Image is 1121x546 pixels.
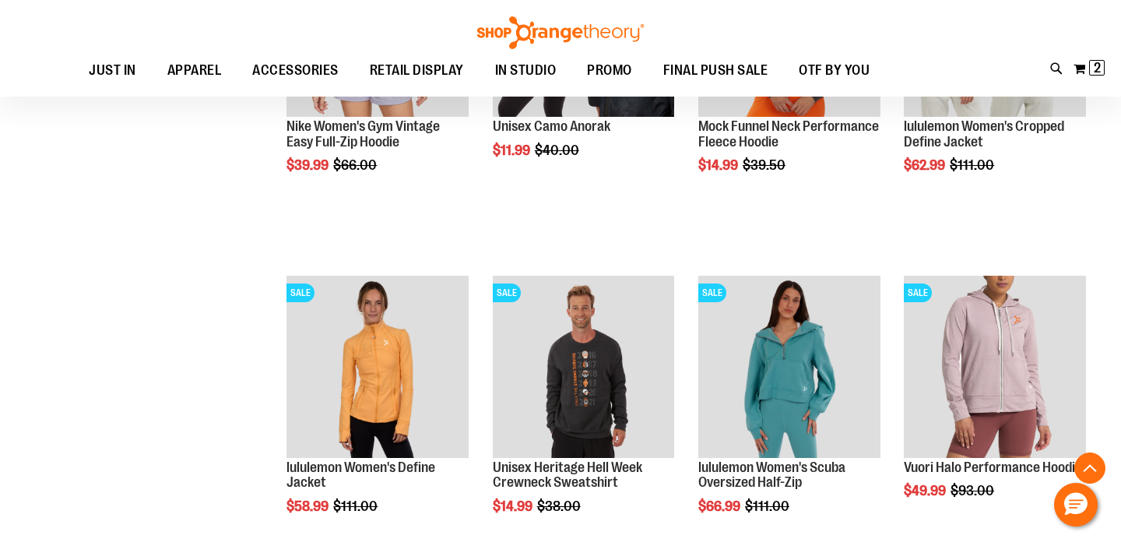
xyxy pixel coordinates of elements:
span: $49.99 [904,483,948,498]
a: Vuori Halo Performance Hoodie [904,460,1082,475]
span: $66.00 [333,157,379,173]
a: lululemon Women's Scuba Oversized Half-Zip [698,460,845,491]
span: $58.99 [286,498,331,514]
a: Product image for Unisex Heritage Hell Week Crewneck SweatshirtSALE [493,276,675,460]
span: SALE [698,284,726,302]
span: ACCESSORIES [252,53,339,88]
span: $38.00 [537,498,583,514]
a: lululemon Women's Define Jacket [286,460,435,491]
img: Product image for lululemon Womens Scuba Oversized Half Zip [698,276,880,458]
a: lululemon Women's Cropped Define Jacket [904,118,1064,150]
a: Product image for lululemon Define JacketSALE [286,276,469,460]
span: $111.00 [745,498,792,514]
button: Hello, have a question? Let’s chat. [1054,483,1098,527]
img: Product image for Unisex Heritage Hell Week Crewneck Sweatshirt [493,276,675,458]
a: OTF BY YOU [783,53,885,89]
span: $11.99 [493,143,532,158]
span: $14.99 [698,157,740,173]
span: $14.99 [493,498,535,514]
a: Mock Funnel Neck Performance Fleece Hoodie [698,118,879,150]
button: Back To Top [1074,453,1105,484]
span: SALE [904,284,932,302]
span: SALE [493,284,521,302]
span: $40.00 [535,143,582,158]
a: PROMO [571,53,648,89]
span: RETAIL DISPLAY [370,53,464,88]
a: APPAREL [152,53,237,88]
span: $39.99 [286,157,331,173]
a: Unisex Camo Anorak [493,118,610,134]
div: product [896,268,1094,539]
span: $93.00 [951,483,996,498]
img: Product image for lululemon Define Jacket [286,276,469,458]
span: PROMO [587,53,632,88]
a: RETAIL DISPLAY [354,53,480,89]
span: $111.00 [333,498,380,514]
a: Nike Women's Gym Vintage Easy Full-Zip Hoodie [286,118,440,150]
img: Product image for Vuori Halo Performance Hoodie [904,276,1086,458]
span: $39.50 [743,157,788,173]
span: JUST IN [89,53,136,88]
a: Unisex Heritage Hell Week Crewneck Sweatshirt [493,460,642,491]
a: IN STUDIO [480,53,572,89]
span: OTF BY YOU [799,53,870,88]
span: $62.99 [904,157,947,173]
span: $66.99 [698,498,743,514]
span: $111.00 [950,157,996,173]
a: JUST IN [73,53,152,89]
a: ACCESSORIES [237,53,354,89]
a: Product image for Vuori Halo Performance HoodieSALE [904,276,1086,460]
span: IN STUDIO [495,53,557,88]
span: SALE [286,284,315,302]
img: Shop Orangetheory [475,16,646,49]
a: Product image for lululemon Womens Scuba Oversized Half ZipSALE [698,276,880,460]
span: APPAREL [167,53,222,88]
span: FINAL PUSH SALE [663,53,768,88]
a: FINAL PUSH SALE [648,53,784,89]
span: 2 [1094,60,1101,76]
